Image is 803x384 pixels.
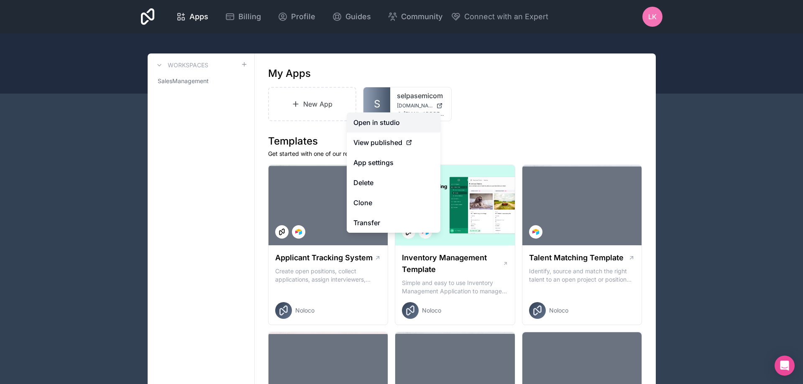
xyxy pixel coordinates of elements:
[422,306,441,315] span: Noloco
[189,11,208,23] span: Apps
[374,97,380,111] span: S
[402,252,502,275] h1: Inventory Management Template
[325,8,378,26] a: Guides
[295,306,315,315] span: Noloco
[401,11,442,23] span: Community
[353,137,402,147] span: View published
[238,11,261,23] span: Billing
[295,229,302,235] img: Airtable Logo
[275,267,381,284] p: Create open positions, collect applications, assign interviewers, centralise candidate feedback a...
[275,252,373,264] h1: Applicant Tracking System
[397,91,445,101] a: selpasemicom
[775,356,795,376] div: Open Intercom Messenger
[549,306,568,315] span: Noloco
[347,213,440,233] a: Transfer
[648,12,657,22] span: LK
[347,153,440,173] a: App settings
[158,77,209,85] span: SalesManagement
[529,267,635,284] p: Identify, source and match the right talent to an open project or position with our Talent Matchi...
[397,102,445,109] a: [DOMAIN_NAME]
[347,193,440,213] a: Clone
[363,87,390,121] a: S
[347,173,440,193] button: Delete
[268,135,642,148] h1: Templates
[451,11,548,23] button: Connect with an Expert
[291,11,315,23] span: Profile
[347,132,440,153] a: View published
[404,111,445,117] span: [EMAIL_ADDRESS][DOMAIN_NAME]
[268,150,642,158] p: Get started with one of our ready-made templates
[154,60,208,70] a: Workspaces
[271,8,322,26] a: Profile
[381,8,449,26] a: Community
[347,112,440,132] a: Open in studio
[168,61,208,69] h3: Workspaces
[218,8,268,26] a: Billing
[345,11,371,23] span: Guides
[402,279,508,295] p: Simple and easy to use Inventory Management Application to manage your stock, orders and Manufact...
[268,87,357,121] a: New App
[464,11,548,23] span: Connect with an Expert
[529,252,624,264] h1: Talent Matching Template
[397,102,433,109] span: [DOMAIN_NAME]
[154,74,248,89] a: SalesManagement
[532,229,539,235] img: Airtable Logo
[169,8,215,26] a: Apps
[268,67,311,80] h1: My Apps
